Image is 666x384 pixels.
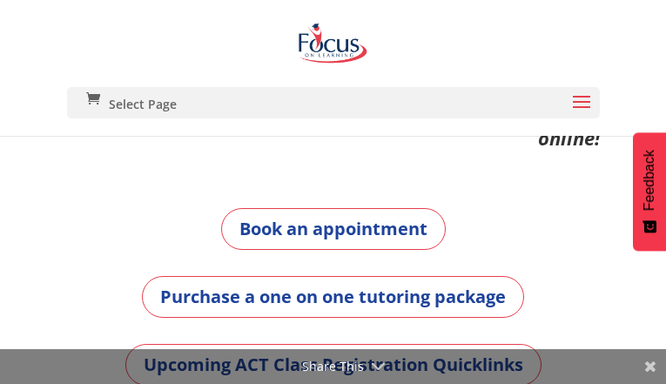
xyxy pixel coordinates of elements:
[142,276,524,318] a: Purchase a one on one tutoring package
[633,132,666,251] button: Feedback - Show survey
[221,208,446,250] a: Book an appointment
[109,98,177,111] span: Select Page
[294,17,371,70] img: Focus on Learning
[642,150,657,211] span: Feedback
